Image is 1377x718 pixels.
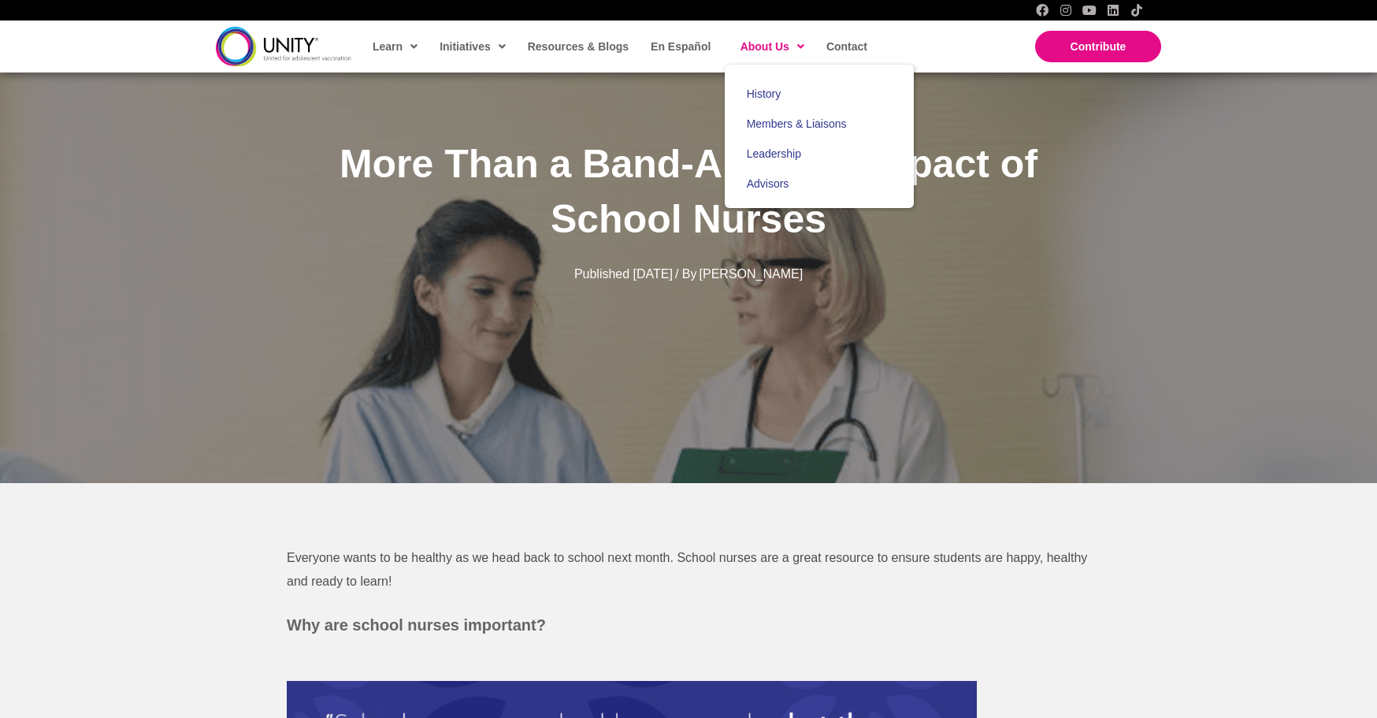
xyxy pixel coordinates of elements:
[528,40,629,53] span: Resources & Blogs
[216,27,351,65] img: unity-logo-dark
[725,169,914,199] a: Advisors
[1083,4,1096,17] a: YouTube
[725,79,914,109] a: History
[340,142,1037,241] span: More Than a Band-Aid: The Impact of School Nurses
[747,87,781,100] span: History
[733,28,811,65] a: About Us
[1035,31,1161,62] a: Contribute
[651,40,711,53] span: En Español
[287,551,1087,588] span: Everyone wants to be healthy as we head back to school next month. School nurses are a great reso...
[287,616,546,634] b: Why are school nurses important?
[747,177,789,190] span: Advisors
[700,267,804,281] span: [PERSON_NAME]
[1036,4,1049,17] a: Facebook
[643,28,717,65] a: En Español
[440,35,506,58] span: Initiatives
[725,139,914,169] a: Leadership
[818,28,874,65] a: Contact
[520,28,635,65] a: Resources & Blogs
[574,267,673,281] span: Published [DATE]
[747,117,847,130] span: Members & Liaisons
[725,109,914,139] a: Members & Liaisons
[373,35,418,58] span: Learn
[826,40,867,53] span: Contact
[747,147,801,160] span: Leadership
[1107,4,1119,17] a: LinkedIn
[675,267,697,281] span: / By
[740,35,804,58] span: About Us
[1071,40,1126,53] span: Contribute
[1060,4,1072,17] a: Instagram
[1130,4,1143,17] a: TikTok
